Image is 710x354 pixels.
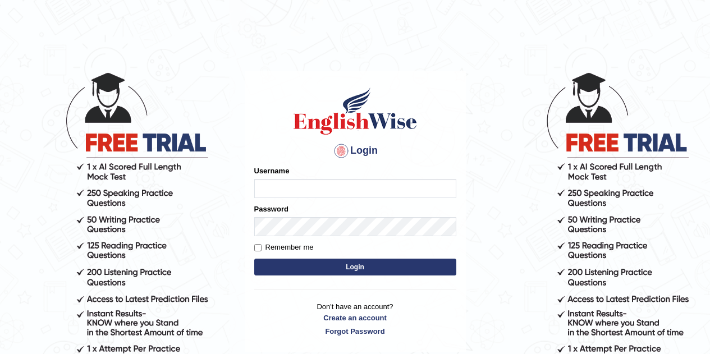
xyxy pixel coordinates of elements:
[254,242,314,253] label: Remember me
[254,301,456,336] p: Don't have an account?
[254,165,290,176] label: Username
[254,312,456,323] a: Create an account
[254,326,456,337] a: Forgot Password
[254,244,262,251] input: Remember me
[254,204,288,214] label: Password
[254,259,456,275] button: Login
[291,86,419,136] img: Logo of English Wise sign in for intelligent practice with AI
[254,142,456,160] h4: Login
